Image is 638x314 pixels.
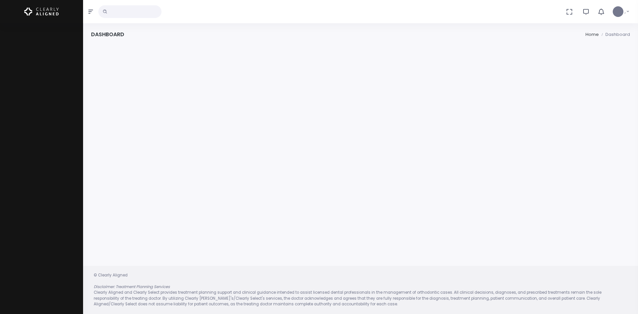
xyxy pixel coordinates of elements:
[24,5,59,19] img: Logo Horizontal
[94,284,170,289] em: Disclaimer: Treatment Planning Services
[599,31,630,38] li: Dashboard
[91,31,124,38] h4: Dashboard
[585,31,599,38] li: Home
[87,272,634,307] div: © Clearly Aligned Clearly Aligned and Clearly Select provides treatment planning support and clin...
[625,8,626,15] span: ,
